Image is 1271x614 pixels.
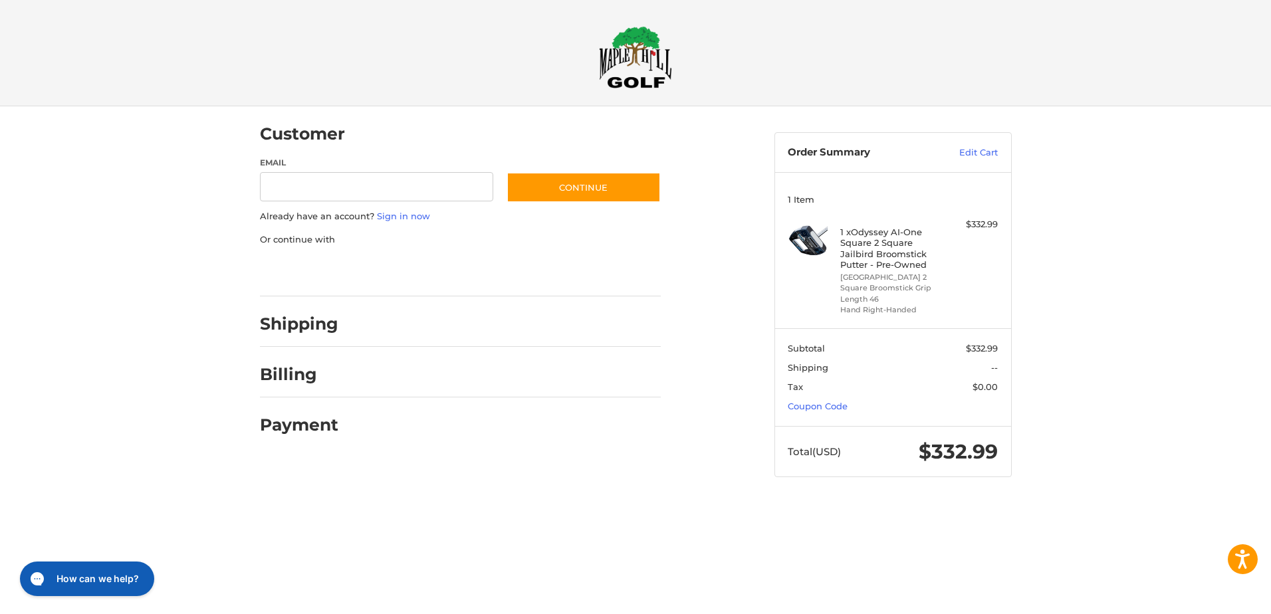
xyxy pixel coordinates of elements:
[260,364,338,385] h2: Billing
[599,26,672,88] img: Maple Hill Golf
[13,557,158,601] iframe: Gorgias live chat messenger
[788,194,998,205] h3: 1 Item
[788,362,828,373] span: Shipping
[260,233,661,247] p: Or continue with
[260,314,338,334] h2: Shipping
[255,259,355,283] iframe: PayPal-paypal
[788,445,841,458] span: Total (USD)
[788,343,825,354] span: Subtotal
[481,259,580,283] iframe: PayPal-venmo
[260,157,494,169] label: Email
[919,439,998,464] span: $332.99
[260,210,661,223] p: Already have an account?
[377,211,430,221] a: Sign in now
[788,146,931,159] h3: Order Summary
[931,146,998,159] a: Edit Cart
[788,381,803,392] span: Tax
[260,124,345,144] h2: Customer
[260,415,338,435] h2: Payment
[840,294,942,305] li: Length 46
[368,259,468,283] iframe: PayPal-paylater
[788,401,848,411] a: Coupon Code
[966,343,998,354] span: $332.99
[840,272,942,294] li: [GEOGRAPHIC_DATA] 2 Square Broomstick Grip
[973,381,998,392] span: $0.00
[945,218,998,231] div: $332.99
[991,362,998,373] span: --
[507,172,661,203] button: Continue
[840,304,942,316] li: Hand Right-Handed
[840,227,942,270] h4: 1 x Odyssey AI-One Square 2 Square Jailbird Broomstick Putter - Pre-Owned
